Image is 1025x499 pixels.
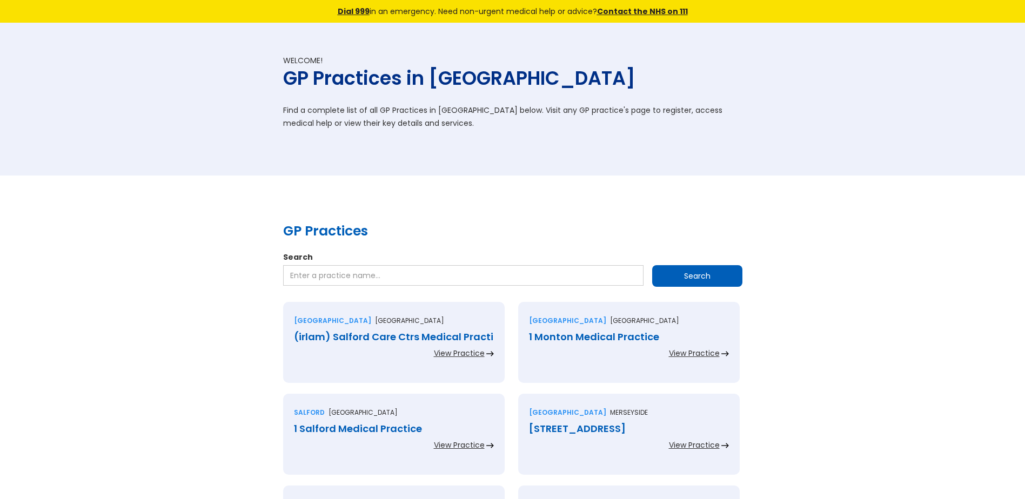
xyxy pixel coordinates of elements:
div: View Practice [434,440,485,450]
div: [GEOGRAPHIC_DATA] [294,315,371,326]
a: Contact the NHS on 111 [597,6,688,17]
div: View Practice [669,440,720,450]
a: Salford[GEOGRAPHIC_DATA]1 Salford Medical PracticeView Practice [283,394,505,485]
div: View Practice [669,348,720,359]
div: Salford [294,407,325,418]
p: [GEOGRAPHIC_DATA] [375,315,444,326]
div: [GEOGRAPHIC_DATA] [529,407,606,418]
input: Search [652,265,742,287]
div: (irlam) Salford Care Ctrs Medical Practi [294,332,494,342]
input: Enter a practice name… [283,265,644,286]
div: View Practice [434,348,485,359]
p: [GEOGRAPHIC_DATA] [610,315,679,326]
p: Merseyside [610,407,648,418]
div: in an emergency. Need non-urgent medical help or advice? [264,5,761,17]
div: 1 Salford Medical Practice [294,423,494,434]
p: [GEOGRAPHIC_DATA] [329,407,398,418]
div: [STREET_ADDRESS] [529,423,729,434]
a: Dial 999 [338,6,370,17]
a: [GEOGRAPHIC_DATA][GEOGRAPHIC_DATA](irlam) Salford Care Ctrs Medical PractiView Practice [283,302,505,394]
h2: GP Practices [283,221,742,241]
p: Find a complete list of all GP Practices in [GEOGRAPHIC_DATA] below. Visit any GP practice's page... [283,104,742,130]
label: Search [283,252,742,262]
h1: GP Practices in [GEOGRAPHIC_DATA] [283,66,742,90]
div: Welcome! [283,55,742,66]
div: 1 Monton Medical Practice [529,332,729,342]
div: [GEOGRAPHIC_DATA] [529,315,606,326]
a: [GEOGRAPHIC_DATA]Merseyside[STREET_ADDRESS]View Practice [518,394,740,485]
a: [GEOGRAPHIC_DATA][GEOGRAPHIC_DATA]1 Monton Medical PracticeView Practice [518,302,740,394]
